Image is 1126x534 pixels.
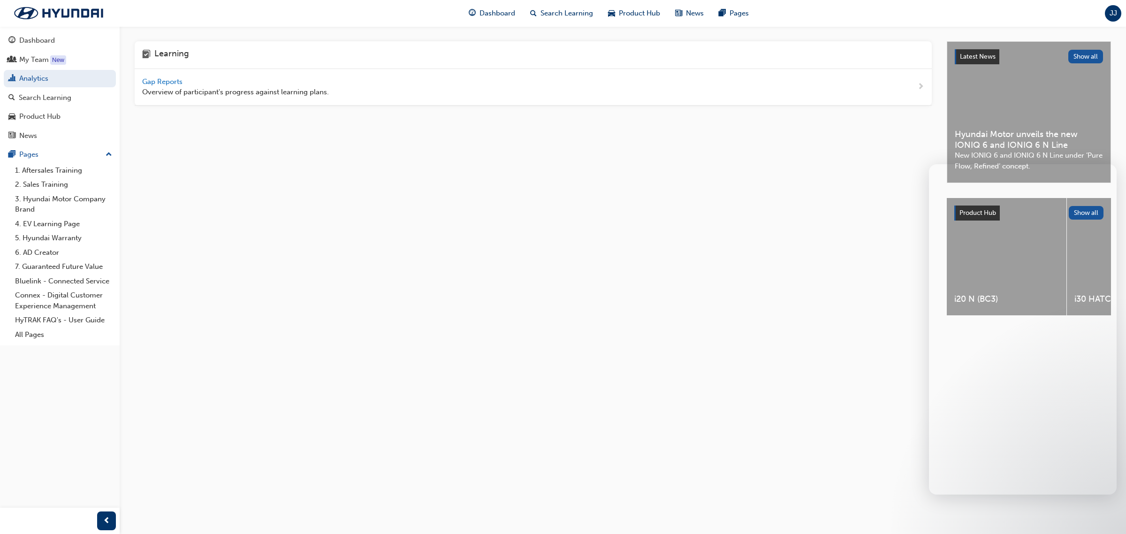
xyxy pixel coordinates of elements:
[142,87,329,98] span: Overview of participant's progress against learning plans.
[4,70,116,87] a: Analytics
[11,192,116,217] a: 3. Hyundai Motor Company Brand
[8,113,15,121] span: car-icon
[4,127,116,145] a: News
[4,30,116,146] button: DashboardMy TeamAnalyticsSearch LearningProduct HubNews
[8,37,15,45] span: guage-icon
[8,94,15,102] span: search-icon
[11,231,116,245] a: 5. Hyundai Warranty
[11,217,116,231] a: 4. EV Learning Page
[11,163,116,178] a: 1. Aftersales Training
[917,81,924,93] span: next-icon
[11,177,116,192] a: 2. Sales Training
[19,111,61,122] div: Product Hub
[8,56,15,64] span: people-icon
[5,3,113,23] img: Trak
[50,55,66,65] div: Tooltip anchor
[955,129,1103,150] span: Hyundai Motor unveils the new IONIQ 6 and IONIQ 6 N Line
[523,4,601,23] a: search-iconSearch Learning
[540,8,593,19] span: Search Learning
[947,41,1111,183] a: Latest NewsShow allHyundai Motor unveils the new IONIQ 6 and IONIQ 6 N LineNew IONIQ 6 and IONIQ ...
[461,4,523,23] a: guage-iconDashboard
[929,164,1117,495] iframe: Intercom live chat
[4,146,116,163] button: Pages
[1110,8,1117,19] span: JJ
[730,8,749,19] span: Pages
[619,8,660,19] span: Product Hub
[142,49,151,61] span: learning-icon
[711,4,756,23] a: pages-iconPages
[4,51,116,69] a: My Team
[601,4,668,23] a: car-iconProduct Hub
[19,130,37,141] div: News
[8,151,15,159] span: pages-icon
[135,69,932,106] a: Gap Reports Overview of participant's progress against learning plans.next-icon
[11,274,116,289] a: Bluelink - Connected Service
[608,8,615,19] span: car-icon
[19,35,55,46] div: Dashboard
[11,328,116,342] a: All Pages
[530,8,537,19] span: search-icon
[960,53,996,61] span: Latest News
[719,8,726,19] span: pages-icon
[106,149,112,161] span: up-icon
[11,259,116,274] a: 7. Guaranteed Future Value
[955,150,1103,171] span: New IONIQ 6 and IONIQ 6 N Line under ‘Pure Flow, Refined’ concept.
[4,89,116,107] a: Search Learning
[8,132,15,140] span: news-icon
[675,8,682,19] span: news-icon
[8,75,15,83] span: chart-icon
[4,32,116,49] a: Dashboard
[479,8,515,19] span: Dashboard
[154,49,189,61] h4: Learning
[11,313,116,328] a: HyTRAK FAQ's - User Guide
[19,54,49,65] div: My Team
[19,149,38,160] div: Pages
[1068,50,1103,63] button: Show all
[103,515,110,527] span: prev-icon
[19,92,71,103] div: Search Learning
[1105,5,1121,22] button: JJ
[955,49,1103,64] a: Latest NewsShow all
[469,8,476,19] span: guage-icon
[4,108,116,125] a: Product Hub
[11,245,116,260] a: 6. AD Creator
[11,288,116,313] a: Connex - Digital Customer Experience Management
[686,8,704,19] span: News
[142,77,184,86] span: Gap Reports
[1094,502,1117,525] iframe: Intercom live chat
[668,4,711,23] a: news-iconNews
